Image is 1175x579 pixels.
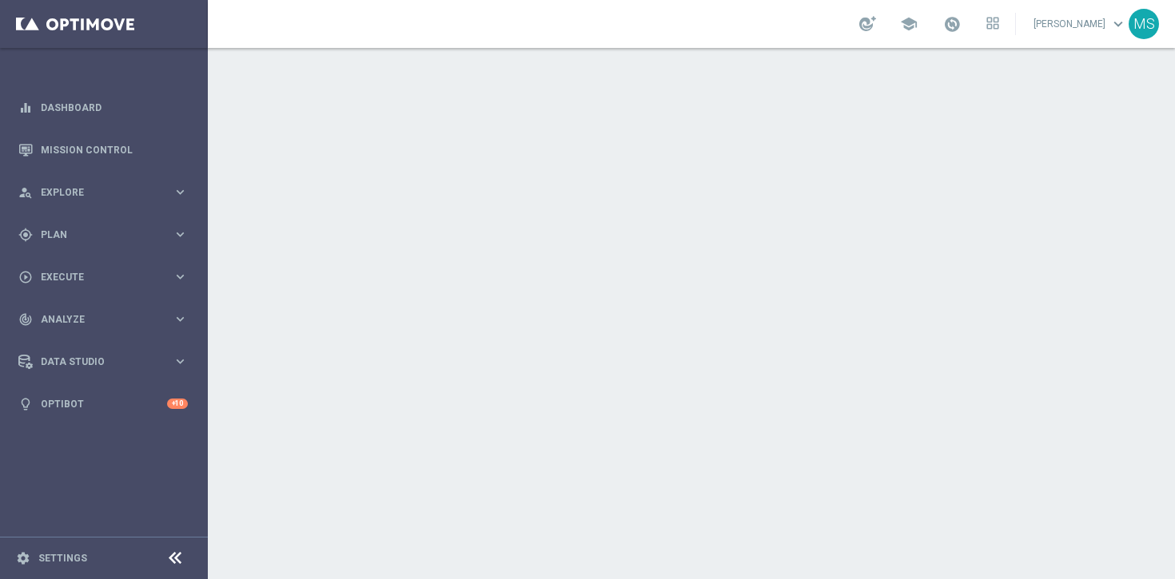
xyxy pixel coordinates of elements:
div: Execute [18,270,173,284]
span: Explore [41,188,173,197]
button: person_search Explore keyboard_arrow_right [18,186,189,199]
a: [PERSON_NAME]keyboard_arrow_down [1032,12,1129,36]
div: Explore [18,185,173,200]
i: play_circle_outline [18,270,33,284]
button: equalizer Dashboard [18,101,189,114]
i: equalizer [18,101,33,115]
i: settings [16,551,30,565]
i: track_changes [18,312,33,327]
span: Execute [41,272,173,282]
div: Data Studio [18,355,173,369]
div: Dashboard [18,86,188,129]
i: person_search [18,185,33,200]
i: keyboard_arrow_right [173,354,188,369]
span: Plan [41,230,173,240]
button: Data Studio keyboard_arrow_right [18,355,189,368]
i: keyboard_arrow_right [173,269,188,284]
div: Analyze [18,312,173,327]
a: Dashboard [41,86,188,129]
i: keyboard_arrow_right [173,311,188,327]
a: Settings [38,553,87,563]
span: Analyze [41,315,173,324]
span: keyboard_arrow_down [1109,15,1127,33]
a: Mission Control [41,129,188,171]
div: MS [1129,9,1159,39]
i: lightbulb [18,397,33,411]
i: gps_fixed [18,228,33,242]
div: Optibot [18,383,188,425]
button: Mission Control [18,144,189,157]
i: keyboard_arrow_right [173,184,188,200]
div: Mission Control [18,129,188,171]
div: +10 [167,399,188,409]
span: school [900,15,918,33]
button: gps_fixed Plan keyboard_arrow_right [18,228,189,241]
button: play_circle_outline Execute keyboard_arrow_right [18,271,189,284]
span: Data Studio [41,357,173,367]
a: Optibot [41,383,167,425]
div: Plan [18,228,173,242]
button: lightbulb Optibot +10 [18,398,189,410]
button: track_changes Analyze keyboard_arrow_right [18,313,189,326]
i: keyboard_arrow_right [173,227,188,242]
